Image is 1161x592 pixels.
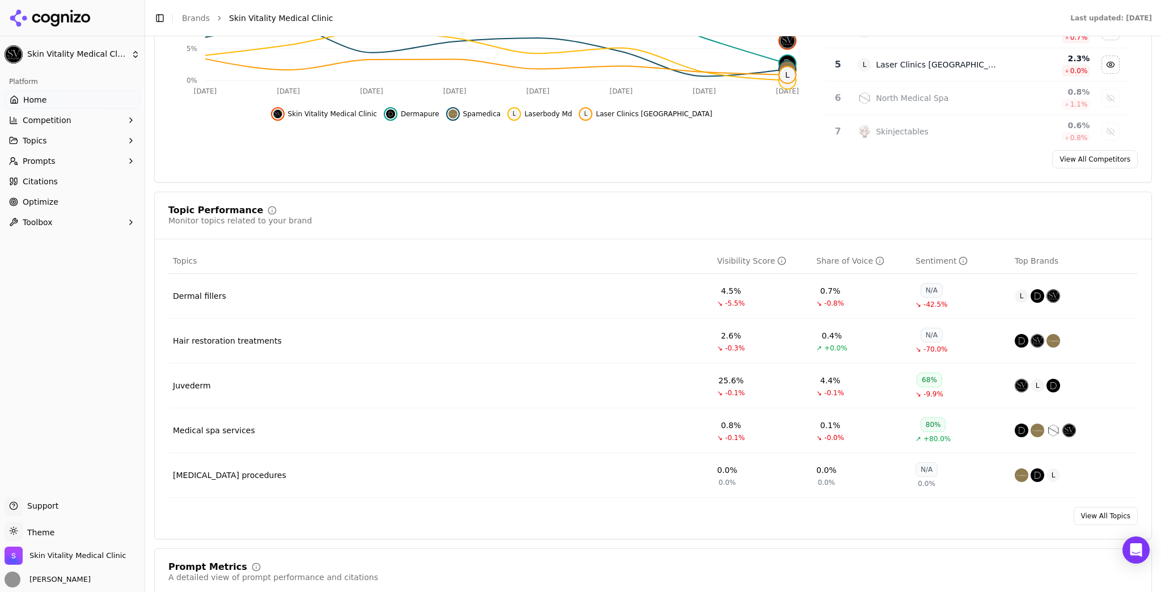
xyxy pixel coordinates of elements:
span: Topics [23,135,47,146]
a: Brands [182,14,210,23]
button: Toolbox [5,213,140,231]
span: ↗ [916,434,921,443]
button: Show skinjectables data [1101,122,1120,141]
div: Laser Clinics [GEOGRAPHIC_DATA] [876,59,1001,70]
tspan: [DATE] [527,87,550,95]
span: 0.0 % [1070,66,1088,75]
th: shareOfVoice [812,248,911,274]
div: 0.4% [822,330,842,341]
div: A detailed view of prompt performance and citations [168,572,378,583]
button: Topics [5,132,140,150]
span: Laser Clinics [GEOGRAPHIC_DATA] [596,109,712,119]
span: ↗ [816,344,822,353]
a: View All Competitors [1052,150,1138,168]
img: dermapure [1015,334,1028,348]
div: 80% [921,417,946,432]
img: skin vitality medical clinic [1031,334,1044,348]
img: north medical spa [858,91,871,105]
div: 2.6% [721,330,741,341]
a: Hair restoration treatments [173,335,282,346]
div: Sentiment [916,255,968,267]
img: dermapure [1046,379,1060,392]
span: Skin Vitality Medical Clinic [288,109,377,119]
img: dermapure [1031,289,1044,303]
span: ↘ [717,299,723,308]
span: -0.1% [725,433,745,442]
a: Home [5,91,140,109]
img: spamedica [448,109,457,119]
tspan: [DATE] [693,87,716,95]
span: Toolbox [23,217,53,228]
span: L [1031,379,1044,392]
img: skin vitality medical clinic [779,33,795,49]
div: 0.7% [820,285,841,297]
div: N/A [916,462,938,477]
tspan: 5% [187,45,197,53]
span: ↘ [816,388,822,398]
button: Hide laserbody md data [507,107,572,121]
span: -0.3% [725,344,745,353]
span: L [581,109,590,119]
span: -5.5% [725,299,745,308]
span: L [858,58,871,71]
div: 0.1% [820,420,841,431]
span: -42.5% [923,300,947,309]
span: L [1015,289,1028,303]
span: 0.0% [918,479,935,488]
img: spamedica [779,61,795,77]
button: Show north medical spa data [1101,89,1120,107]
span: Theme [23,528,54,537]
span: 0.0% [818,478,836,487]
tspan: [DATE] [360,87,383,95]
div: Visibility Score [717,255,786,267]
span: -0.8% [824,299,844,308]
th: sentiment [911,248,1010,274]
tspan: 0% [187,77,197,84]
span: ↘ [916,390,921,399]
div: Monitor topics related to your brand [168,215,312,226]
a: Juvederm [173,380,211,391]
div: N/A [921,283,943,298]
img: skin vitality medical clinic [273,109,282,119]
span: ↘ [816,299,822,308]
div: 6 [829,91,846,105]
span: Competition [23,115,71,126]
tr: 7skinjectablesSkinjectables0.6%0.8%Show skinjectables data [825,115,1129,149]
img: skin vitality medical clinic [1015,379,1028,392]
span: Skin Vitality Medical Clinic [229,12,333,24]
div: North Medical Spa [876,92,948,104]
span: Topics [173,255,197,267]
a: [MEDICAL_DATA] procedures [173,470,286,481]
span: Spamedica [463,109,501,119]
button: Hide spamedica data [446,107,501,121]
nav: breadcrumb [182,12,1048,24]
div: 2.3 % [1010,53,1090,64]
span: ↘ [717,433,723,442]
span: 0.0% [719,478,736,487]
img: skin vitality medical clinic [1046,289,1060,303]
div: Open Intercom Messenger [1122,536,1150,564]
div: Topic Performance [168,206,263,215]
div: Skinjectables [876,126,929,137]
span: -9.9% [923,390,943,399]
button: Open organization switcher [5,547,126,565]
div: 7 [829,125,846,138]
button: Hide skin vitality medical clinic data [271,107,377,121]
div: 25.6% [718,375,743,386]
a: Citations [5,172,140,191]
span: 1.1 % [1070,100,1088,109]
div: 0.8% [721,420,741,431]
img: north medical spa [1046,424,1060,437]
div: 4.4% [820,375,841,386]
span: Citations [23,176,58,187]
button: Hide laser clinics canada data [579,107,712,121]
span: Skin Vitality Medical Clinic [29,551,126,561]
tspan: [DATE] [277,87,300,95]
div: Prompt Metrics [168,563,247,572]
img: Skin Vitality Medical Clinic [5,547,23,565]
span: Prompts [23,155,56,167]
span: ↘ [916,345,921,354]
tr: 5LLaser Clinics [GEOGRAPHIC_DATA]2.3%0.0%Hide laser clinics canada data [825,48,1129,82]
tspan: [DATE] [609,87,633,95]
th: Top Brands [1010,248,1138,274]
